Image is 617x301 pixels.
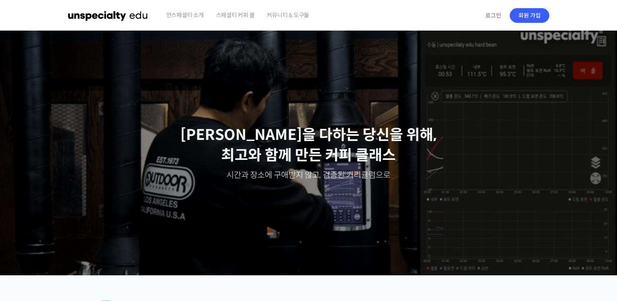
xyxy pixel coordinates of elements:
a: 로그인 [480,6,506,25]
p: [PERSON_NAME]을 다하는 당신을 위해, 최고와 함께 만든 커피 클래스 [8,125,609,166]
p: 시간과 장소에 구애받지 않고, 검증된 커리큘럼으로 [8,170,609,181]
a: 회원 가입 [510,8,549,23]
